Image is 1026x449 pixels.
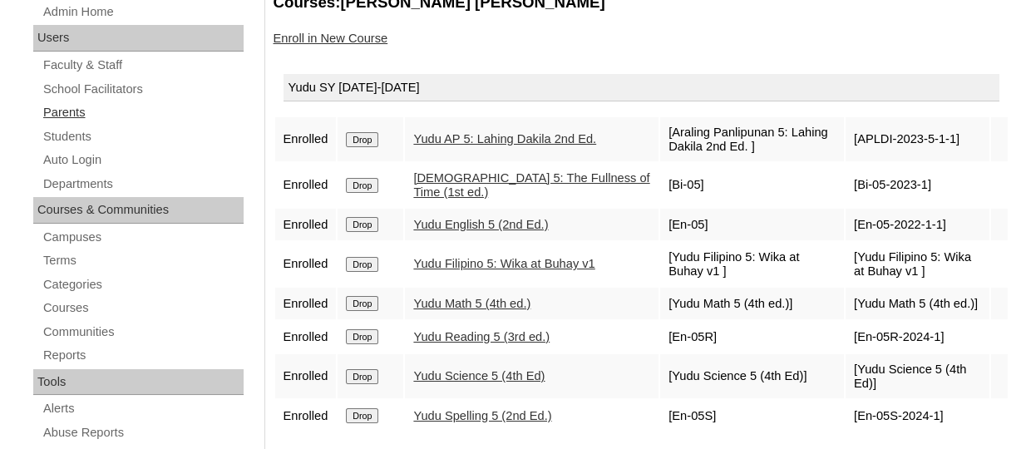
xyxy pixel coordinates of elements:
div: Yudu SY [DATE]-[DATE] [284,74,1000,102]
a: Communities [42,322,244,343]
td: [Yudu Science 5 (4th Ed)] [660,354,844,398]
td: Enrolled [275,209,337,240]
a: Categories [42,274,244,295]
input: Drop [346,329,378,344]
a: Admin Home [42,2,244,22]
input: Drop [346,217,378,232]
td: Enrolled [275,354,337,398]
input: Drop [346,178,378,193]
a: Abuse Reports [42,422,244,443]
input: Drop [346,257,378,272]
td: [Araling Panlipunan 5: Lahing Dakila 2nd Ed. ] [660,117,844,161]
a: Students [42,126,244,147]
a: Yudu Reading 5 (3rd ed.) [413,330,550,343]
td: Enrolled [275,242,337,286]
input: Drop [346,369,378,384]
a: School Facilitators [42,79,244,100]
a: Auto Login [42,150,244,170]
a: Yudu English 5 (2nd Ed.) [413,218,548,231]
a: Yudu Filipino 5: Wika at Buhay v1 [413,257,594,270]
td: [Yudu Math 5 (4th ed.)] [660,288,844,319]
a: Reports [42,345,244,366]
td: [En-05] [660,209,844,240]
td: [Yudu Filipino 5: Wika at Buhay v1 ] [660,242,844,286]
td: [En-05R-2024-1] [846,321,989,353]
td: Enrolled [275,321,337,353]
td: [En-05S] [660,400,844,432]
a: Campuses [42,227,244,248]
a: Yudu Science 5 (4th Ed) [413,369,545,382]
div: Tools [33,369,244,396]
td: Enrolled [275,163,337,207]
td: [En-05S-2024-1] [846,400,989,432]
a: Faculty & Staff [42,55,244,76]
a: Yudu Spelling 5 (2nd Ed.) [413,409,551,422]
td: [En-05-2022-1-1] [846,209,989,240]
div: Courses & Communities [33,197,244,224]
td: [En-05R] [660,321,844,353]
td: [Yudu Science 5 (4th Ed)] [846,354,989,398]
a: [DEMOGRAPHIC_DATA] 5: The Fullness of Time (1st ed.) [413,171,649,199]
td: Enrolled [275,117,337,161]
a: Courses [42,298,244,318]
a: Parents [42,102,244,123]
div: Users [33,25,244,52]
td: [Yudu Math 5 (4th ed.)] [846,288,989,319]
input: Drop [346,296,378,311]
a: Alerts [42,398,244,419]
a: Terms [42,250,244,271]
a: Yudu Math 5 (4th ed.) [413,297,530,310]
td: [Bi-05-2023-1] [846,163,989,207]
input: Drop [346,132,378,147]
input: Drop [346,408,378,423]
td: [Bi-05] [660,163,844,207]
td: [APLDI-2023-5-1-1] [846,117,989,161]
td: Enrolled [275,400,337,432]
td: Enrolled [275,288,337,319]
a: Yudu AP 5: Lahing Dakila 2nd Ed. [413,132,596,146]
td: [Yudu Filipino 5: Wika at Buhay v1 ] [846,242,989,286]
a: Enroll in New Course [274,32,388,45]
a: Departments [42,174,244,195]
